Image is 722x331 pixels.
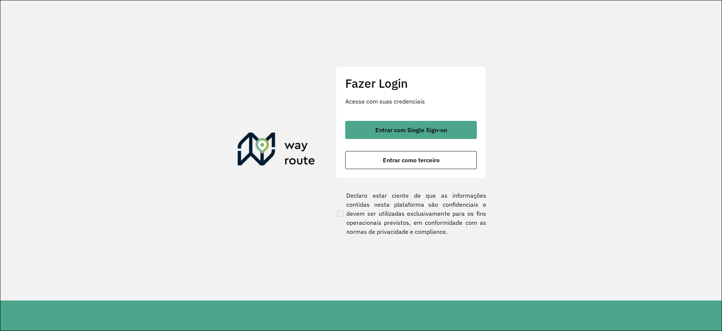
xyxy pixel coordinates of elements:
span: Entrar como terceiro [383,157,440,163]
h2: Fazer Login [345,76,477,90]
img: Roteirizador AmbevTech [238,133,315,169]
button: button [345,121,477,139]
span: Entrar com Single Sign-on [375,127,447,133]
p: Acesse com suas credenciais [345,97,477,106]
label: Declaro estar ciente de que as informações contidas nesta plataforma são confidenciais e devem se... [336,191,486,236]
button: button [345,151,477,169]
